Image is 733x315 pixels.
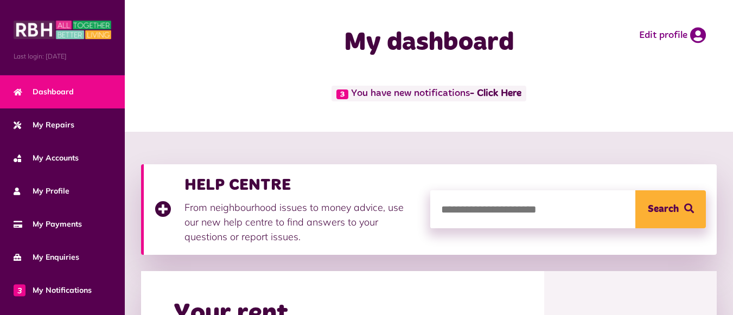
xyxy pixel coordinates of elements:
p: From neighbourhood issues to money advice, use our new help centre to find answers to your questi... [184,200,419,244]
span: You have new notifications [332,86,526,101]
h3: HELP CENTRE [184,175,419,195]
a: - Click Here [470,89,521,99]
span: Last login: [DATE] [14,52,111,61]
button: Search [635,190,706,228]
span: My Notifications [14,285,92,296]
span: My Accounts [14,152,79,164]
span: My Enquiries [14,252,79,263]
span: Dashboard [14,86,74,98]
span: Search [648,190,679,228]
span: 3 [14,284,26,296]
img: MyRBH [14,19,111,41]
span: 3 [336,89,348,99]
a: Edit profile [639,27,706,43]
span: My Repairs [14,119,74,131]
span: My Profile [14,185,69,197]
h1: My dashboard [288,27,570,59]
span: My Payments [14,218,82,230]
